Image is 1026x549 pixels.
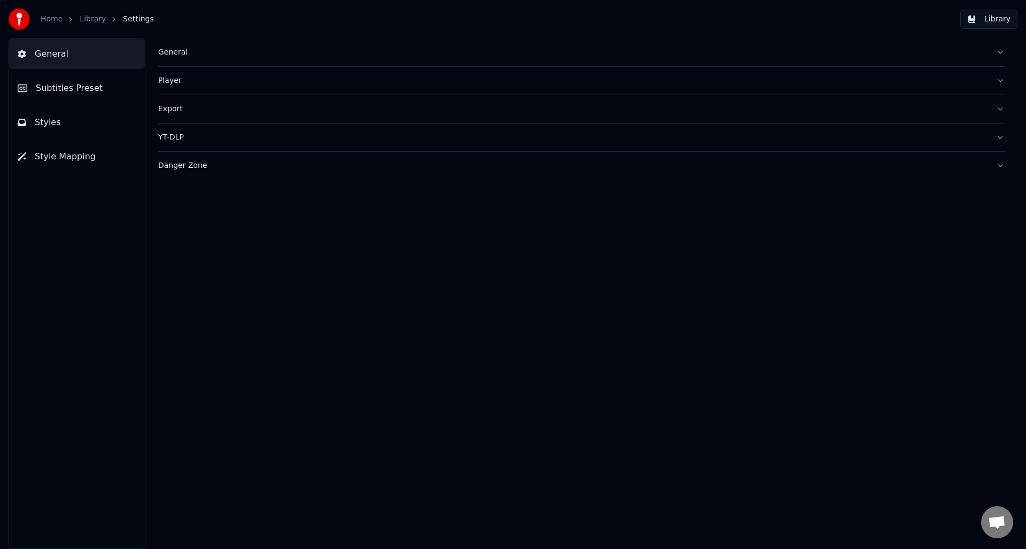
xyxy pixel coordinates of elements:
div: General [158,47,988,58]
div: Export [158,104,988,114]
button: Export [158,95,1005,123]
nav: breadcrumb [41,14,154,25]
span: Style Mapping [35,150,96,163]
button: General [9,39,145,69]
span: Subtitles Preset [36,82,103,95]
div: Danger Zone [158,160,988,171]
button: Danger Zone [158,152,1005,180]
button: Styles [9,107,145,137]
span: Styles [35,116,61,129]
span: General [35,48,68,60]
span: Settings [123,14,153,25]
a: Library [80,14,106,25]
button: General [158,38,1005,66]
button: YT-DLP [158,123,1005,151]
div: Open chat [981,506,1013,538]
button: Style Mapping [9,142,145,172]
button: Player [158,67,1005,95]
a: Home [41,14,63,25]
button: Library [960,10,1017,29]
div: Player [158,75,988,86]
button: Subtitles Preset [9,73,145,103]
img: youka [9,9,30,30]
div: YT-DLP [158,132,988,143]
